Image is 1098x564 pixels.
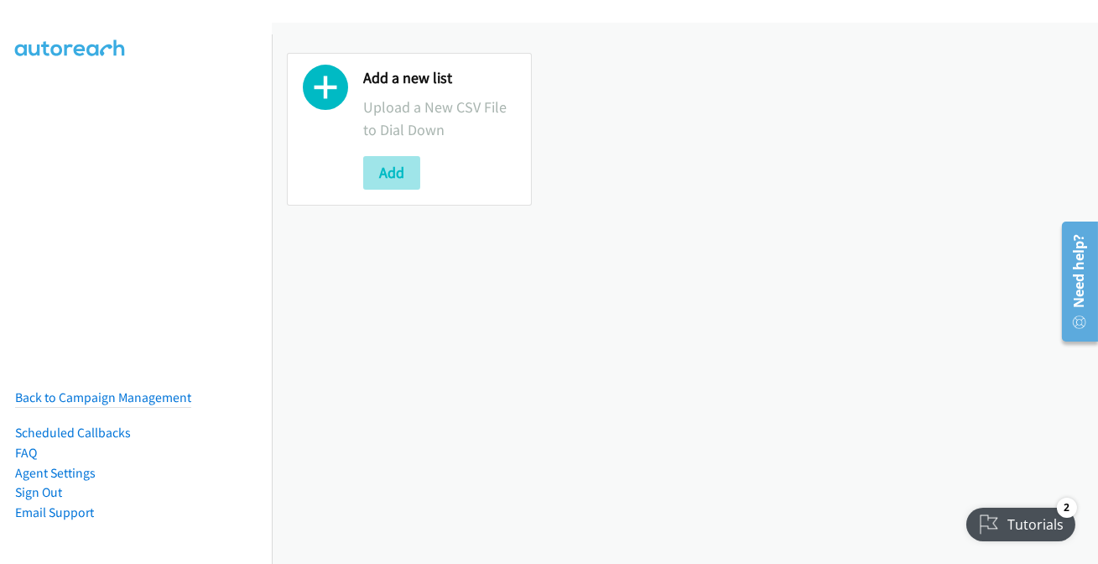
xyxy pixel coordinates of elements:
button: Add [363,156,420,190]
a: Agent Settings [15,465,96,481]
p: Upload a New CSV File to Dial Down [363,96,516,141]
a: FAQ [15,445,37,461]
iframe: Resource Center [1049,215,1098,348]
a: Scheduled Callbacks [15,425,131,441]
a: Email Support [15,504,94,520]
h2: Add a new list [363,69,516,88]
iframe: Checklist [956,491,1085,551]
a: Sign Out [15,484,62,500]
a: Back to Campaign Management [15,389,191,405]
